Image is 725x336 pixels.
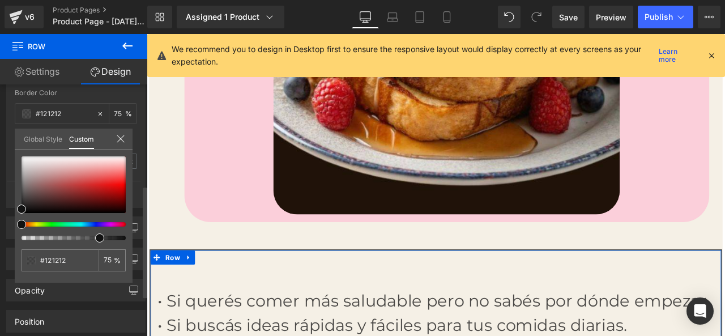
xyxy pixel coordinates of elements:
a: Desktop [352,6,379,28]
a: Preview [589,6,633,28]
a: Mobile [433,6,460,28]
span: Preview [596,11,626,23]
button: Publish [638,6,693,28]
a: v6 [5,6,44,28]
div: Open Intercom Messenger [686,297,714,325]
a: Design [74,59,147,84]
a: Tablet [406,6,433,28]
span: Publish [645,12,673,22]
button: Undo [498,6,521,28]
div: % [99,249,126,271]
span: Product Page - [DATE] 12:25:00 [53,17,144,26]
span: Save [559,11,578,23]
div: v6 [23,10,37,24]
a: Custom [69,129,94,149]
a: Learn more [654,49,698,62]
input: Color [40,254,94,266]
span: Row [11,34,125,59]
button: More [698,6,720,28]
p: We recommend you to design in Desktop first to ensure the responsive layout would display correct... [172,43,654,68]
a: New Library [147,6,172,28]
button: Redo [525,6,548,28]
a: Laptop [379,6,406,28]
a: Product Pages [53,6,166,15]
a: Global Style [24,129,62,148]
div: Assigned 1 Product [186,11,275,23]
